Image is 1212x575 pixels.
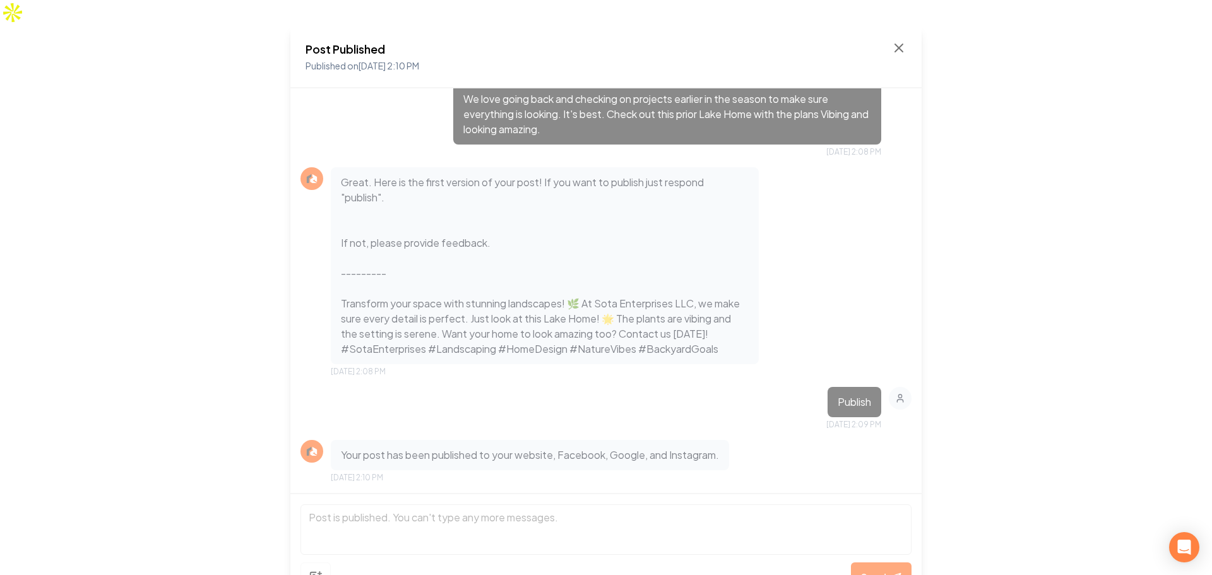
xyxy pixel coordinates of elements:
p: We love going back and checking on projects earlier in the season to make sure everything is look... [463,92,871,137]
span: [DATE] 2:09 PM [826,420,881,430]
span: [DATE] 2:10 PM [331,473,383,483]
h2: Post Published [306,40,419,58]
span: [DATE] 2:08 PM [826,147,881,157]
p: Great. Here is the first version of your post! If you want to publish just respond "publish". If ... [341,175,749,357]
p: Your post has been published to your website, Facebook, Google, and Instagram. [341,448,719,463]
p: Publish [838,394,871,410]
span: Published on [DATE] 2:10 PM [306,60,419,71]
img: Rebolt Logo [304,444,319,459]
img: Rebolt Logo [304,171,319,186]
span: [DATE] 2:08 PM [331,367,386,377]
div: Open Intercom Messenger [1169,532,1199,562]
